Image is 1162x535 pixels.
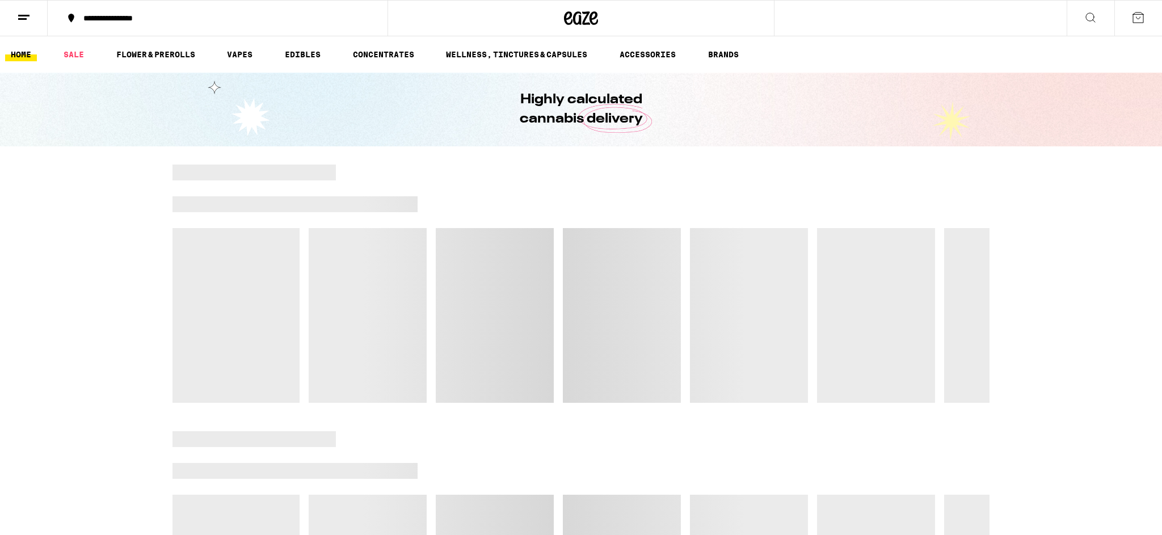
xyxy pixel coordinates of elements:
[221,48,258,61] a: VAPES
[487,90,675,129] h1: Highly calculated cannabis delivery
[58,48,90,61] a: SALE
[347,48,420,61] a: CONCENTRATES
[614,48,681,61] a: ACCESSORIES
[440,48,593,61] a: WELLNESS, TINCTURES & CAPSULES
[279,48,326,61] a: EDIBLES
[5,48,37,61] a: HOME
[702,48,744,61] a: BRANDS
[111,48,201,61] a: FLOWER & PREROLLS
